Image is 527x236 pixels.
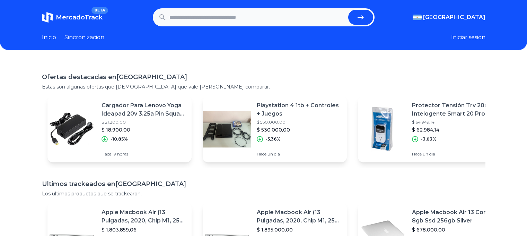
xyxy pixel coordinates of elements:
[423,13,485,22] span: [GEOGRAPHIC_DATA]
[257,119,341,125] p: $ 560.000,00
[257,208,341,225] p: Apple Macbook Air (13 Pulgadas, 2020, Chip M1, 256 Gb De Ssd, 8 Gb De Ram) - Plata
[42,190,485,197] p: Los ultimos productos que se trackearon.
[91,7,108,14] span: BETA
[266,136,281,142] p: -5,36%
[203,96,347,162] a: Featured imagePlaystation 4 1tb + Controles + Juegos$ 560.000,00$ 530.000,00-5,36%Hace un día
[42,83,485,90] p: Estas son algunas ofertas que [DEMOGRAPHIC_DATA] que vale [PERSON_NAME] compartir.
[358,96,502,162] a: Featured imageProtector Tensión Trv 20a Intelogente Smart 20 Pro Aire Htec$ 64.949,14$ 62.984,14-...
[413,15,422,20] img: Argentina
[451,33,485,42] button: Iniciar sesion
[102,151,186,157] p: Hace 19 horas
[42,72,485,82] h1: Ofertas destacadas en [GEOGRAPHIC_DATA]
[42,12,103,23] a: MercadoTrackBETA
[421,136,437,142] p: -3,03%
[257,226,341,233] p: $ 1.895.000,00
[47,96,192,162] a: Featured imageCargador Para Lenovo Yoga Ideapad 20v 3.25a Pin Square 65w$ 21.200,00$ 18.900,00-10...
[111,136,128,142] p: -10,85%
[42,179,485,189] h1: Ultimos trackeados en [GEOGRAPHIC_DATA]
[358,105,406,153] img: Featured image
[64,33,104,42] a: Sincronizacion
[412,119,497,125] p: $ 64.949,14
[102,119,186,125] p: $ 21.200,00
[102,226,186,233] p: $ 1.803.859,06
[412,208,497,225] p: Apple Macbook Air 13 Core I5 8gb Ssd 256gb Silver
[102,208,186,225] p: Apple Macbook Air (13 Pulgadas, 2020, Chip M1, 256 Gb De Ssd, 8 Gb De Ram) - Plata
[412,101,497,118] p: Protector Tensión Trv 20a Intelogente Smart 20 Pro Aire Htec
[413,13,485,22] button: [GEOGRAPHIC_DATA]
[412,226,497,233] p: $ 678.000,00
[257,101,341,118] p: Playstation 4 1tb + Controles + Juegos
[102,101,186,118] p: Cargador Para Lenovo Yoga Ideapad 20v 3.25a Pin Square 65w
[257,126,341,133] p: $ 530.000,00
[102,126,186,133] p: $ 18.900,00
[42,12,53,23] img: MercadoTrack
[412,151,497,157] p: Hace un día
[203,105,251,153] img: Featured image
[56,14,103,21] span: MercadoTrack
[412,126,497,133] p: $ 62.984,14
[257,151,341,157] p: Hace un día
[42,33,56,42] a: Inicio
[47,105,96,153] img: Featured image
